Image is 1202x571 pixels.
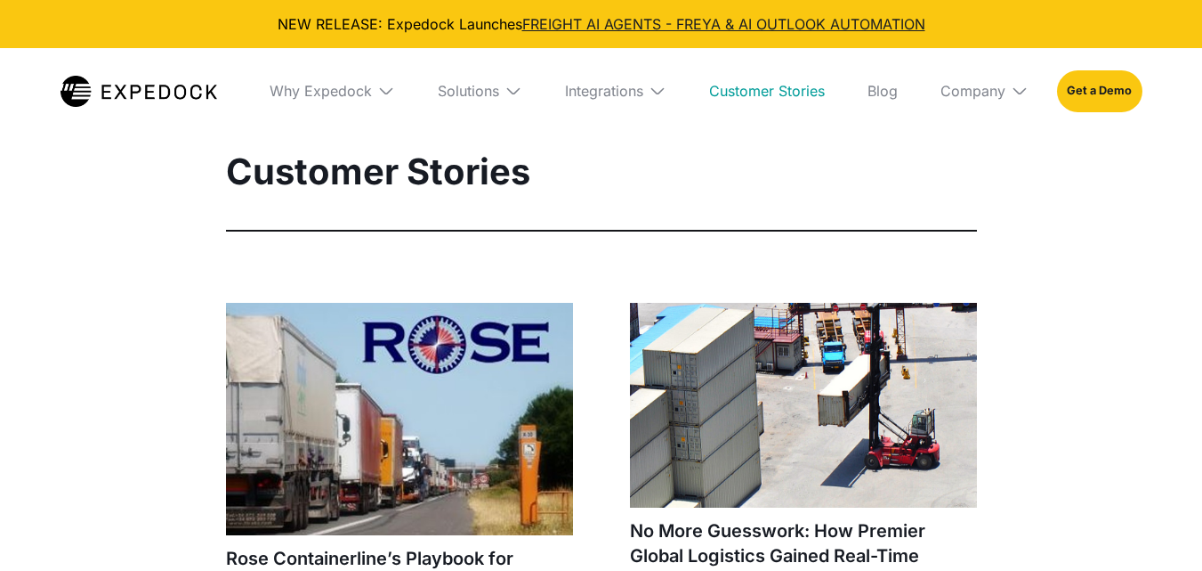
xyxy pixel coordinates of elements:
[853,48,912,134] a: Blog
[522,15,925,33] a: FREIGHT AI AGENTS - FREYA & AI OUTLOOK AUTOMATION
[438,82,499,100] div: Solutions
[226,150,977,194] h1: Customer Stories
[14,14,1188,34] div: NEW RELEASE: Expedock Launches
[565,82,643,100] div: Integrations
[270,82,372,100] div: Why Expedock
[695,48,839,134] a: Customer Stories
[1057,70,1141,111] a: Get a Demo
[940,82,1005,100] div: Company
